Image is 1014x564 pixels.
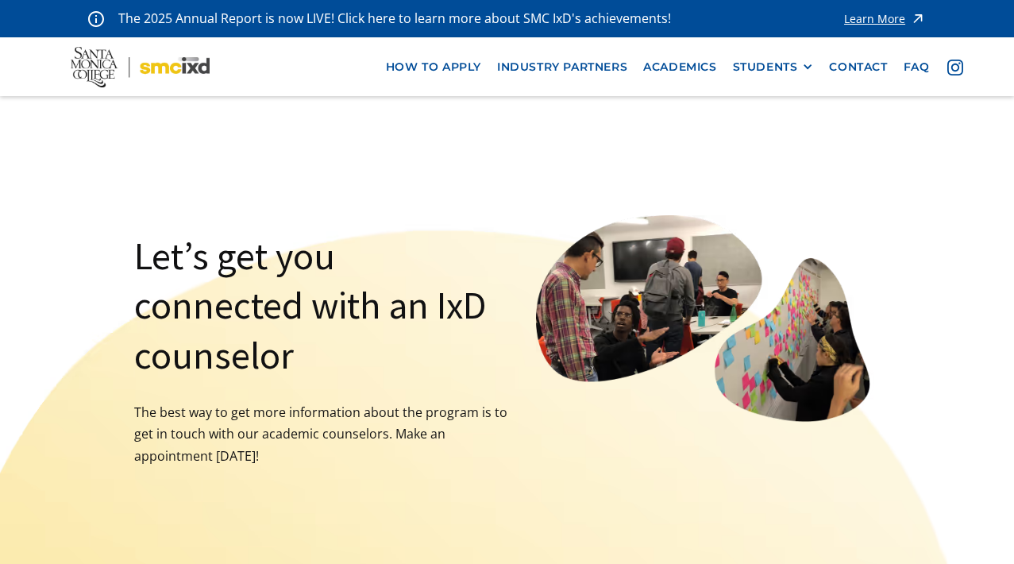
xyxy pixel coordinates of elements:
[821,52,895,82] a: contact
[733,60,814,74] div: STUDENTS
[118,8,673,29] p: The 2025 Annual Report is now LIVE! Click here to learn more about SMC IxD's achievements!
[536,215,909,454] img: image of students affinity mapping discussing with each other
[844,14,905,25] div: Learn More
[733,60,798,74] div: STUDENTS
[489,52,635,82] a: industry partners
[134,402,507,467] p: The best way to get more information about the program is to get in touch with our academic couns...
[378,52,489,82] a: how to apply
[635,52,724,82] a: Academics
[134,231,507,380] h1: Let’s get you connected with an IxD counselor
[896,52,938,82] a: faq
[71,47,209,87] img: Santa Monica College - SMC IxD logo
[947,60,963,75] img: icon - instagram
[88,10,104,27] img: icon - information - alert
[910,8,926,29] img: icon - arrow - alert
[844,8,926,29] a: Learn More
